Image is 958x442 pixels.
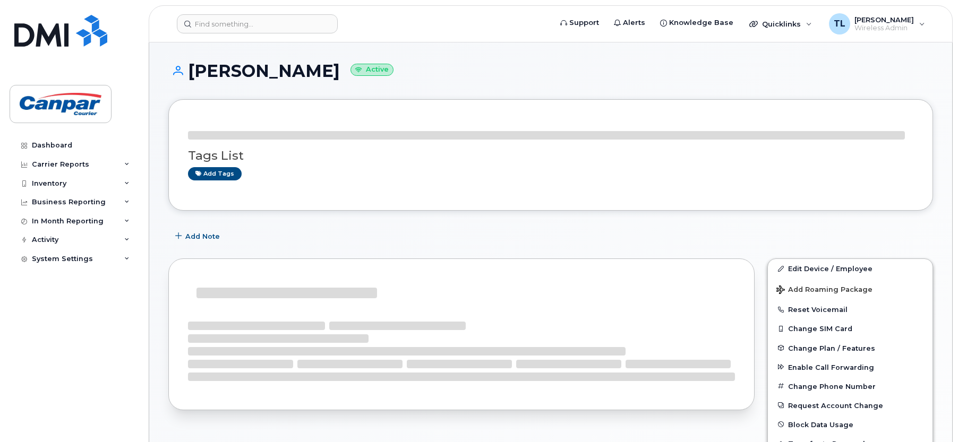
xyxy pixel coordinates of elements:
span: Change Plan / Features [788,344,875,352]
a: Add tags [188,167,242,180]
button: Request Account Change [768,396,933,415]
span: Add Roaming Package [776,285,873,296]
h3: Tags List [188,149,913,162]
button: Change Phone Number [768,377,933,396]
button: Change SIM Card [768,319,933,338]
a: Edit Device / Employee [768,259,933,278]
button: Block Data Usage [768,415,933,434]
span: Add Note [185,231,220,241]
button: Change Plan / Features [768,339,933,358]
button: Reset Voicemail [768,300,933,319]
h1: [PERSON_NAME] [168,62,933,80]
span: Enable Call Forwarding [788,363,874,371]
small: Active [350,64,394,76]
button: Enable Call Forwarding [768,358,933,377]
button: Add Roaming Package [768,278,933,300]
button: Add Note [168,227,229,246]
